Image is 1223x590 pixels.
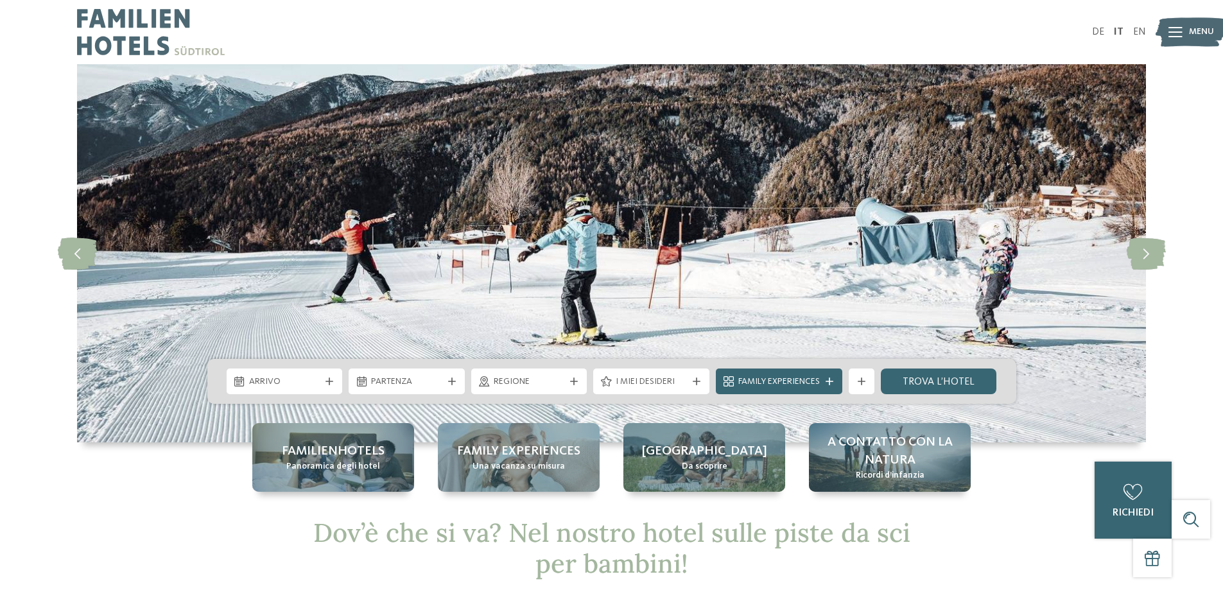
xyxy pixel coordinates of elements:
a: DE [1092,27,1104,37]
span: Panoramica degli hotel [286,460,380,473]
img: Hotel sulle piste da sci per bambini: divertimento senza confini [77,64,1146,442]
span: Familienhotels [282,442,385,460]
span: A contatto con la natura [822,433,958,469]
span: Dov’è che si va? Nel nostro hotel sulle piste da sci per bambini! [313,516,910,580]
span: Family experiences [457,442,580,460]
a: trova l’hotel [881,369,997,394]
a: IT [1114,27,1123,37]
span: Da scoprire [682,460,727,473]
a: Hotel sulle piste da sci per bambini: divertimento senza confini [GEOGRAPHIC_DATA] Da scoprire [623,423,785,492]
a: Hotel sulle piste da sci per bambini: divertimento senza confini A contatto con la natura Ricordi... [809,423,971,492]
span: I miei desideri [616,376,687,388]
span: Arrivo [249,376,320,388]
span: Menu [1189,26,1214,39]
a: Hotel sulle piste da sci per bambini: divertimento senza confini Familienhotels Panoramica degli ... [252,423,414,492]
a: richiedi [1095,462,1172,539]
span: Ricordi d’infanzia [856,469,924,482]
span: Partenza [371,376,442,388]
span: Regione [494,376,565,388]
span: Family Experiences [738,376,820,388]
a: Hotel sulle piste da sci per bambini: divertimento senza confini Family experiences Una vacanza s... [438,423,600,492]
span: [GEOGRAPHIC_DATA] [642,442,767,460]
span: richiedi [1113,508,1154,518]
span: Una vacanza su misura [473,460,565,473]
a: EN [1133,27,1146,37]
